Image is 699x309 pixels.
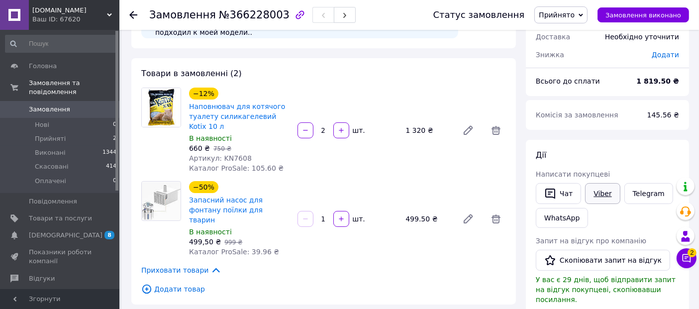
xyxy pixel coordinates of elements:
span: Нові [35,120,49,129]
span: Замовлення [29,105,70,114]
div: 499.50 ₴ [401,212,454,226]
div: Ваш ID: 67620 [32,15,119,24]
span: Доставка [536,33,570,41]
span: Оплачені [35,177,66,186]
span: Комісія за замовлення [536,111,618,119]
span: Видалити [486,120,506,140]
img: Наповнювач для котячого туалету силикагелевий Kotix 10 л [142,88,181,127]
b: 1 819.50 ₴ [636,77,679,85]
button: Скопіювати запит на відгук [536,250,670,271]
button: Чат [536,183,581,204]
div: Статус замовлення [433,10,525,20]
span: Прийнято [539,11,575,19]
a: Редагувати [458,120,478,140]
span: 414 [106,162,116,171]
span: Прийняті [35,134,66,143]
div: шт. [350,125,366,135]
span: Артикул: KN7608 [189,154,252,162]
span: Скасовані [35,162,69,171]
div: Необхідно уточнити [599,26,685,48]
span: Замовлення та повідомлення [29,79,119,97]
span: 2 [113,134,116,143]
span: Додати [652,51,679,59]
span: Знижка [536,51,564,59]
a: Запасний насос для фонтану поїлки для тварин [189,196,263,224]
span: 0 [113,177,116,186]
span: Написати покупцеві [536,170,610,178]
span: №366228003 [219,9,290,21]
span: Повідомлення [29,197,77,206]
span: 2 [688,248,697,257]
span: 1344 [102,148,116,157]
button: Замовлення виконано [598,7,689,22]
span: Приховати товари [141,265,221,276]
span: [DEMOGRAPHIC_DATA] [29,231,102,240]
span: 660 ₴ [189,144,210,152]
span: 145.56 ₴ [647,111,679,119]
span: У вас є 29 днів, щоб відправити запит на відгук покупцеві, скопіювавши посилання. [536,276,676,304]
span: В наявності [189,134,232,142]
div: Повернутися назад [129,10,137,20]
span: Головна [29,62,57,71]
span: Замовлення виконано [605,11,681,19]
span: Дії [536,150,546,160]
span: Видалити [486,209,506,229]
input: Пошук [5,35,117,53]
span: Каталог ProSale: 105.60 ₴ [189,164,284,172]
span: Відгуки [29,274,55,283]
span: Каталог ProSale: 39.96 ₴ [189,248,279,256]
img: Запасний насос для фонтану поїлки для тварин [142,182,181,220]
span: 499,50 ₴ [189,238,221,246]
div: −12% [189,88,218,100]
span: Додати товар [141,284,506,295]
span: Товари та послуги [29,214,92,223]
div: шт. [350,214,366,224]
span: Всього до сплати [536,77,600,85]
a: Редагувати [458,209,478,229]
a: Viber [585,183,620,204]
a: Telegram [624,183,673,204]
a: WhatsApp [536,208,588,228]
span: Запит на відгук про компанію [536,237,646,245]
span: Товари в замовленні (2) [141,69,242,78]
span: 750 ₴ [213,145,231,152]
span: 8 [104,231,114,239]
span: 999 ₴ [224,239,242,246]
a: Наповнювач для котячого туалету силикагелевий Kotix 10 л [189,103,285,130]
div: 1 320 ₴ [401,123,454,137]
span: В наявності [189,228,232,236]
span: Замовлення [149,9,216,21]
div: −50% [189,181,218,193]
span: 0 [113,120,116,129]
span: zoomyr.com.ua [32,6,107,15]
span: Виконані [35,148,66,157]
button: Чат з покупцем2 [677,248,697,268]
span: Показники роботи компанії [29,248,92,266]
